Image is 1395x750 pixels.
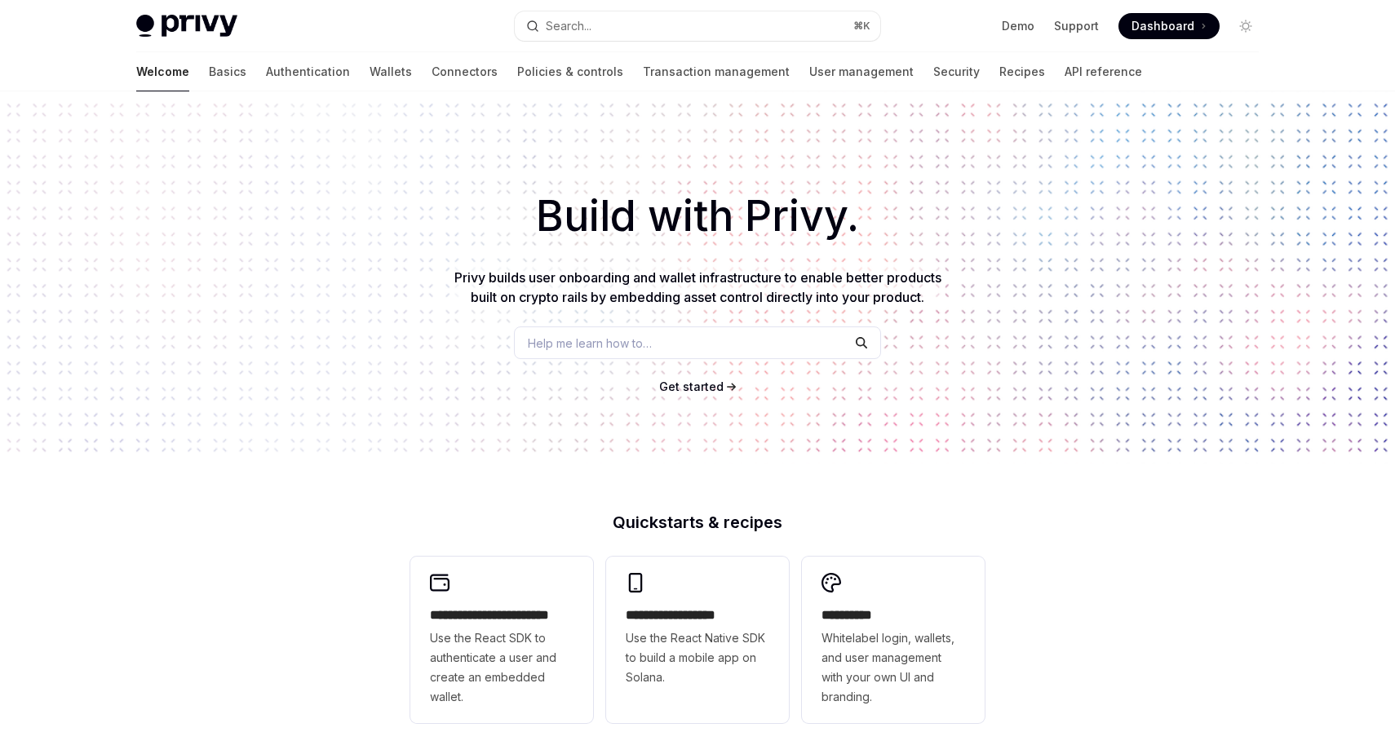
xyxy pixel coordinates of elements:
a: API reference [1065,52,1142,91]
h2: Quickstarts & recipes [410,514,985,530]
div: Search... [546,16,591,36]
span: Dashboard [1131,18,1194,34]
span: Whitelabel login, wallets, and user management with your own UI and branding. [821,628,965,707]
span: Use the React SDK to authenticate a user and create an embedded wallet. [430,628,573,707]
span: Help me learn how to… [528,335,652,352]
img: light logo [136,15,237,38]
a: Basics [209,52,246,91]
a: Policies & controls [517,52,623,91]
a: Transaction management [643,52,790,91]
a: Authentication [266,52,350,91]
a: Recipes [999,52,1045,91]
a: Get started [659,379,724,395]
a: Dashboard [1118,13,1220,39]
button: Toggle dark mode [1233,13,1259,39]
a: Support [1054,18,1099,34]
a: Welcome [136,52,189,91]
span: Use the React Native SDK to build a mobile app on Solana. [626,628,769,687]
a: Wallets [370,52,412,91]
a: Security [933,52,980,91]
a: **** **** **** ***Use the React Native SDK to build a mobile app on Solana. [606,557,789,723]
span: ⌘ K [853,20,870,33]
button: Search...⌘K [515,11,880,41]
a: User management [809,52,914,91]
span: Privy builds user onboarding and wallet infrastructure to enable better products built on crypto ... [454,269,941,305]
a: Demo [1002,18,1034,34]
a: **** *****Whitelabel login, wallets, and user management with your own UI and branding. [802,557,985,723]
h1: Build with Privy. [26,184,1369,248]
span: Get started [659,379,724,393]
a: Connectors [432,52,498,91]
